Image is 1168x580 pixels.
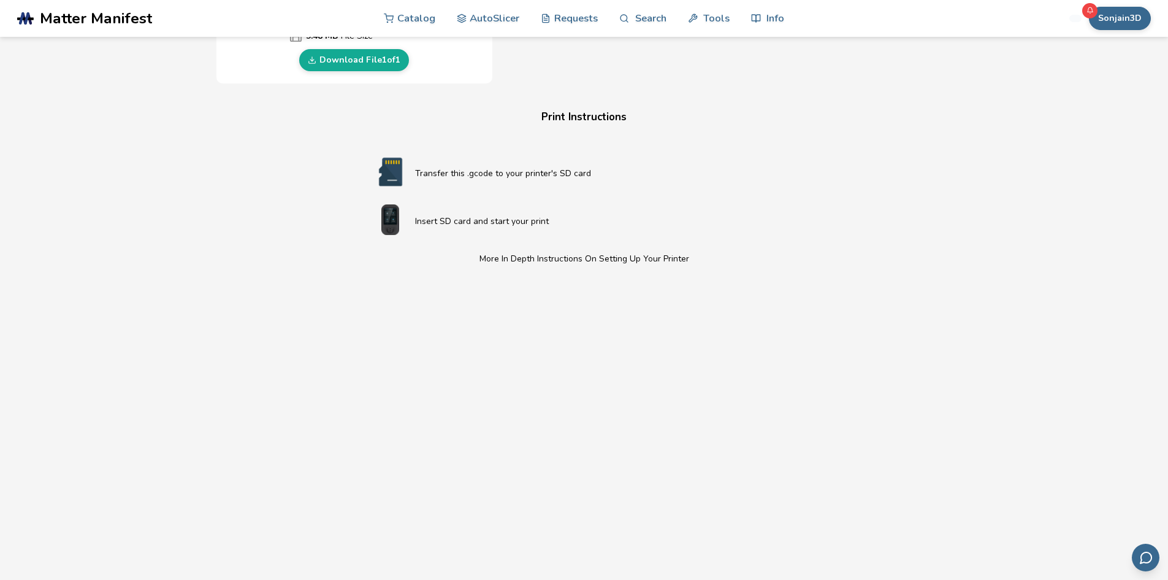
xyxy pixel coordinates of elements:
[1089,7,1151,30] button: Sonjain3D
[415,215,803,228] p: Insert SD card and start your print
[40,10,152,27] span: Matter Manifest
[299,49,409,71] a: Download File1of1
[366,252,803,265] p: More In Depth Instructions On Setting Up Your Printer
[415,167,803,180] p: Transfer this .gcode to your printer's SD card
[366,157,415,187] img: SD card
[385,286,784,532] iframe: Printer instructions
[366,204,415,235] img: Start print
[1132,544,1159,571] button: Send feedback via email
[351,108,817,127] h4: Print Instructions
